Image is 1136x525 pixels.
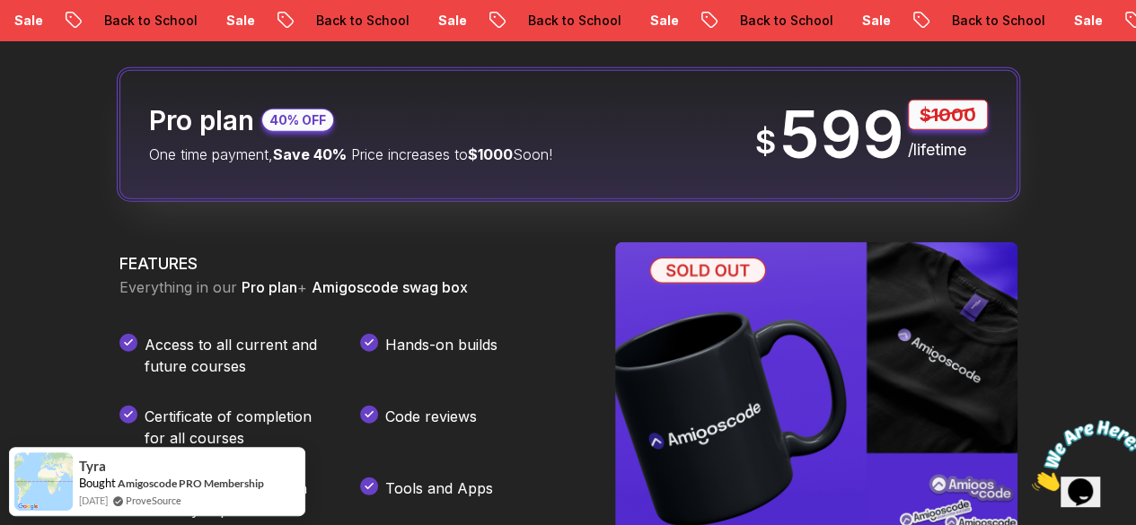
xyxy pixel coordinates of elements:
span: [DATE] [79,493,108,508]
p: /lifetime [908,137,988,162]
span: Tyra [79,459,106,474]
span: Amigoscode swag box [312,278,468,296]
p: Sale [1057,12,1114,30]
p: Tools and Apps [385,477,493,521]
p: Back to School [299,12,421,30]
p: Sale [421,12,479,30]
a: Amigoscode PRO Membership [118,477,264,490]
p: Hands-on builds [385,334,498,377]
p: Certificate of completion for all courses [145,406,331,449]
p: Sale [845,12,903,30]
p: Sale [209,12,267,30]
p: One time payment, Price increases to Soon! [149,144,552,165]
p: Back to School [511,12,633,30]
span: Pro plan [242,278,297,296]
p: $1000 [908,100,988,130]
p: Access to all current and future courses [145,334,331,377]
span: Bought [79,476,116,490]
span: $ [755,124,776,160]
p: Sale [633,12,691,30]
a: ProveSource [126,493,181,508]
p: Back to School [935,12,1057,30]
iframe: chat widget [1025,413,1136,498]
p: Code reviews [385,406,477,449]
p: Back to School [87,12,209,30]
img: provesource social proof notification image [14,452,73,511]
h3: FEATURES [119,251,572,276]
img: Chat attention grabber [7,7,119,78]
span: Save 40% [273,145,347,163]
span: $1000 [468,145,513,163]
h2: Pro plan [149,104,254,136]
p: Back to School [723,12,845,30]
p: 599 [779,102,904,167]
p: Everything in our + [119,276,572,298]
p: 40% OFF [269,111,326,129]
